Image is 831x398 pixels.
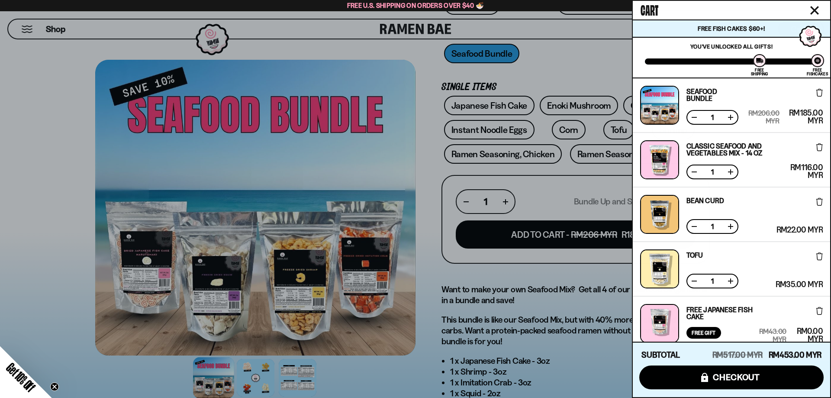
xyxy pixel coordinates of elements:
span: RM206.00 MYR [743,109,779,125]
div: Free Shipping [751,68,768,76]
span: Cart [641,0,658,18]
span: RM43.00 MYR [754,327,786,343]
span: Free U.S. Shipping on Orders over $40 🍜 [347,1,484,10]
a: Free Japanese Fish Cake [686,306,754,320]
span: checkout [713,372,760,382]
a: Classic Seafood and Vegetables Mix - 14 OZ [686,142,787,156]
div: Free Gift [686,327,721,339]
span: RM517.00 MYR [712,350,763,360]
div: Free Fishcakes [807,68,828,76]
a: Bean Curd [686,197,724,204]
span: RM185.00 MYR [782,109,823,125]
span: 1 [705,168,719,175]
p: You've unlocked all gifts! [645,43,818,50]
span: RM453.00 MYR [769,350,821,360]
span: Free Fish Cakes $60+! [698,25,765,32]
span: RM116.00 MYR [790,164,823,179]
span: 1 [705,114,719,121]
span: Get 10% Off [4,360,38,394]
span: RM35.00 MYR [776,281,823,288]
a: Seafood Bundle [686,88,743,102]
button: Close cart [808,4,821,17]
h4: Subtotal [641,351,680,359]
span: RM22.00 MYR [776,226,823,234]
button: checkout [639,366,824,389]
span: RM0.00 MYR [789,327,823,343]
a: Tofu [686,252,703,259]
button: Close teaser [50,382,59,391]
span: 1 [705,223,719,230]
span: 1 [705,278,719,285]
